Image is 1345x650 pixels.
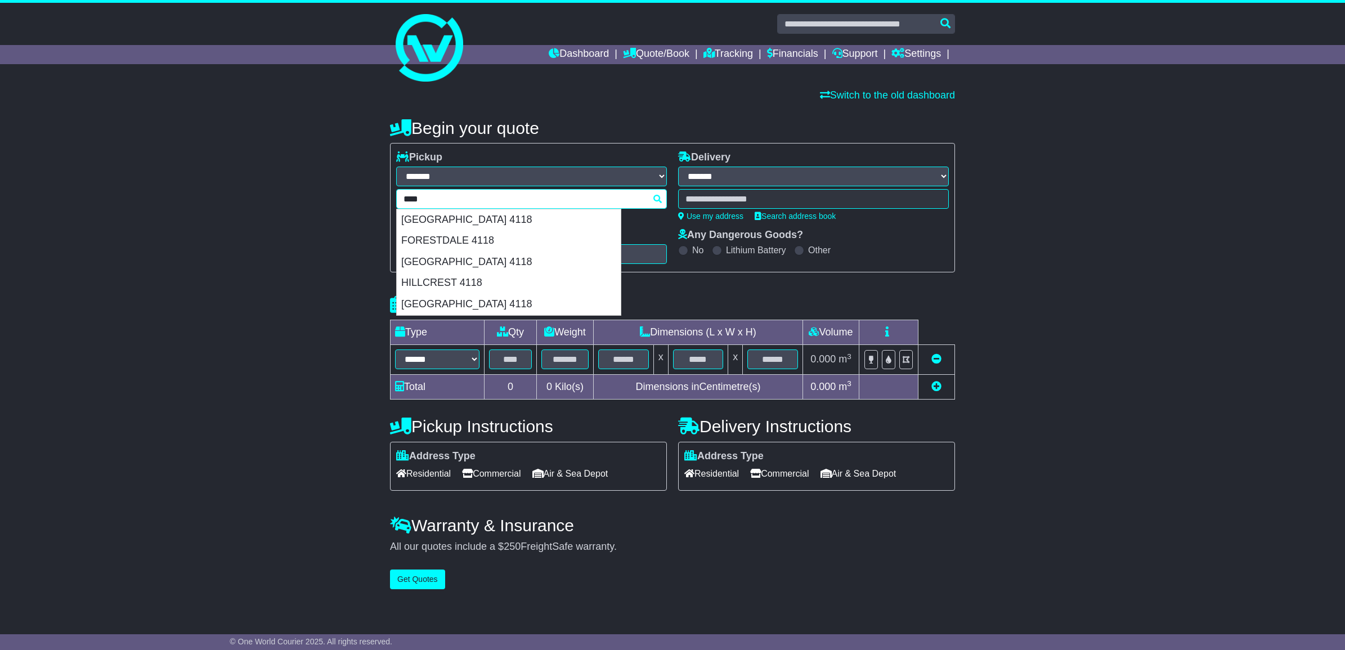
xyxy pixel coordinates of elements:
[808,245,831,255] label: Other
[391,374,485,399] td: Total
[390,119,955,137] h4: Begin your quote
[810,381,836,392] span: 0.000
[810,353,836,365] span: 0.000
[755,212,836,221] a: Search address book
[485,320,537,345] td: Qty
[546,381,552,392] span: 0
[703,45,753,64] a: Tracking
[390,295,531,314] h4: Package details |
[931,353,941,365] a: Remove this item
[684,465,739,482] span: Residential
[684,450,764,463] label: Address Type
[692,245,703,255] label: No
[820,89,955,101] a: Switch to the old dashboard
[396,151,442,164] label: Pickup
[847,379,851,388] sup: 3
[390,570,445,589] button: Get Quotes
[847,352,851,361] sup: 3
[537,374,594,399] td: Kilo(s)
[767,45,818,64] a: Financials
[678,229,803,241] label: Any Dangerous Goods?
[397,252,621,273] div: [GEOGRAPHIC_DATA] 4118
[623,45,689,64] a: Quote/Book
[549,45,609,64] a: Dashboard
[397,294,621,315] div: [GEOGRAPHIC_DATA] 4118
[390,417,667,436] h4: Pickup Instructions
[230,637,392,646] span: © One World Courier 2025. All rights reserved.
[678,151,730,164] label: Delivery
[593,320,802,345] td: Dimensions (L x W x H)
[485,374,537,399] td: 0
[537,320,594,345] td: Weight
[532,465,608,482] span: Air & Sea Depot
[821,465,896,482] span: Air & Sea Depot
[397,272,621,294] div: HILLCREST 4118
[653,345,668,374] td: x
[390,541,955,553] div: All our quotes include a $ FreightSafe warranty.
[390,516,955,535] h4: Warranty & Insurance
[839,353,851,365] span: m
[504,541,521,552] span: 250
[396,189,667,209] typeahead: Please provide city
[832,45,878,64] a: Support
[891,45,941,64] a: Settings
[931,381,941,392] a: Add new item
[728,345,743,374] td: x
[397,230,621,252] div: FORESTDALE 4118
[839,381,851,392] span: m
[750,465,809,482] span: Commercial
[391,320,485,345] td: Type
[726,245,786,255] label: Lithium Battery
[593,374,802,399] td: Dimensions in Centimetre(s)
[397,209,621,231] div: [GEOGRAPHIC_DATA] 4118
[678,212,743,221] a: Use my address
[396,450,476,463] label: Address Type
[396,465,451,482] span: Residential
[802,320,859,345] td: Volume
[678,417,955,436] h4: Delivery Instructions
[462,465,521,482] span: Commercial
